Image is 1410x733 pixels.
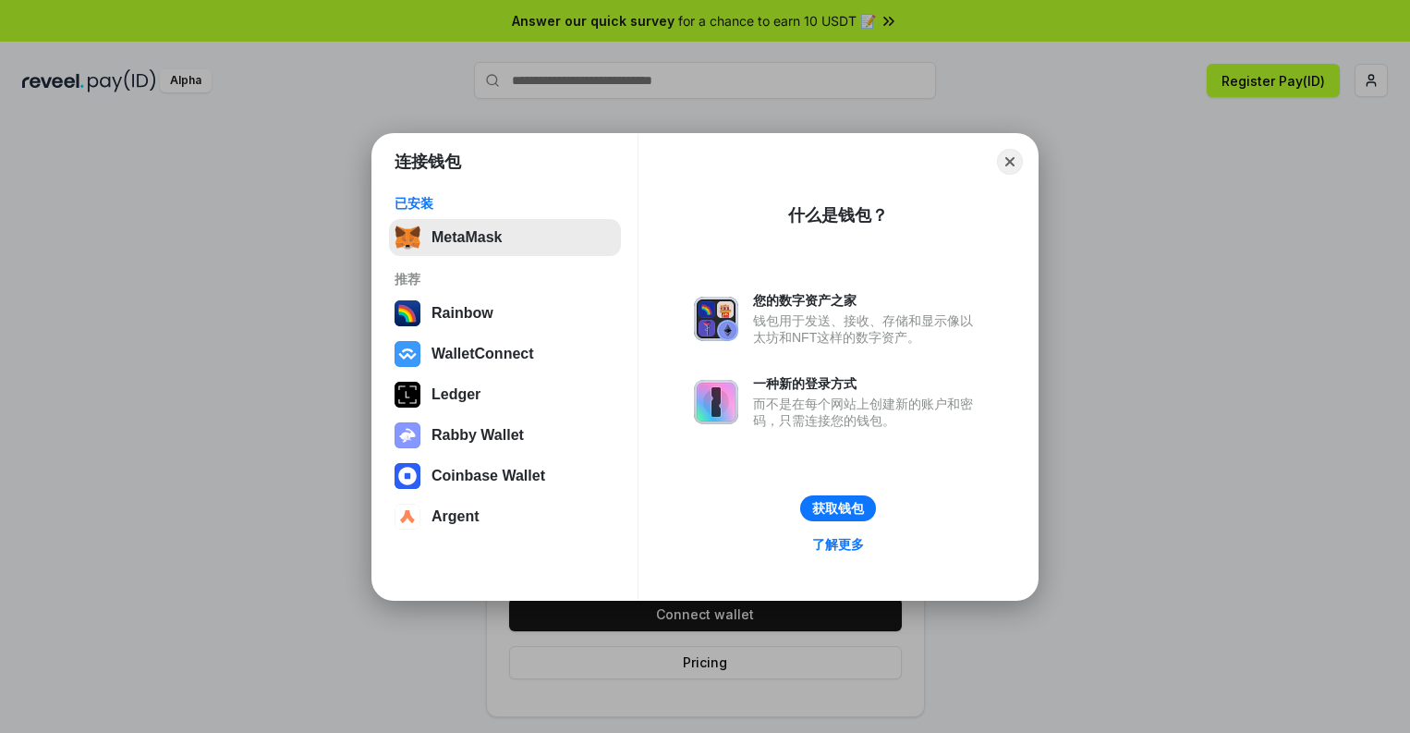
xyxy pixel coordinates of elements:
div: Rainbow [432,305,493,322]
img: svg+xml,%3Csvg%20width%3D%2228%22%20height%3D%2228%22%20viewBox%3D%220%200%2028%2028%22%20fill%3D... [395,504,420,530]
button: WalletConnect [389,336,621,373]
div: MetaMask [432,229,502,246]
div: Rabby Wallet [432,427,524,444]
div: 已安装 [395,195,615,212]
img: svg+xml,%3Csvg%20xmlns%3D%22http%3A%2F%2Fwww.w3.org%2F2000%2Fsvg%22%20fill%3D%22none%22%20viewBox... [395,422,420,448]
img: svg+xml,%3Csvg%20xmlns%3D%22http%3A%2F%2Fwww.w3.org%2F2000%2Fsvg%22%20fill%3D%22none%22%20viewBox... [694,297,738,341]
div: Coinbase Wallet [432,468,545,484]
button: Ledger [389,376,621,413]
button: Argent [389,498,621,535]
div: Ledger [432,386,480,403]
button: Coinbase Wallet [389,458,621,495]
button: Close [997,149,1023,175]
img: svg+xml,%3Csvg%20xmlns%3D%22http%3A%2F%2Fwww.w3.org%2F2000%2Fsvg%22%20width%3D%2228%22%20height%3... [395,382,420,408]
img: svg+xml,%3Csvg%20xmlns%3D%22http%3A%2F%2Fwww.w3.org%2F2000%2Fsvg%22%20fill%3D%22none%22%20viewBox... [694,380,738,424]
button: MetaMask [389,219,621,256]
img: svg+xml,%3Csvg%20width%3D%2228%22%20height%3D%2228%22%20viewBox%3D%220%200%2028%2028%22%20fill%3D... [395,341,420,367]
div: 而不是在每个网站上创建新的账户和密码，只需连接您的钱包。 [753,396,982,429]
div: 推荐 [395,271,615,287]
h1: 连接钱包 [395,151,461,173]
div: Argent [432,508,480,525]
div: 什么是钱包？ [788,204,888,226]
button: Rabby Wallet [389,417,621,454]
img: svg+xml,%3Csvg%20width%3D%2228%22%20height%3D%2228%22%20viewBox%3D%220%200%2028%2028%22%20fill%3D... [395,463,420,489]
div: 您的数字资产之家 [753,292,982,309]
div: 了解更多 [812,536,864,553]
a: 了解更多 [801,532,875,556]
div: WalletConnect [432,346,534,362]
div: 一种新的登录方式 [753,375,982,392]
img: svg+xml,%3Csvg%20width%3D%22120%22%20height%3D%22120%22%20viewBox%3D%220%200%20120%20120%22%20fil... [395,300,420,326]
button: 获取钱包 [800,495,876,521]
img: svg+xml,%3Csvg%20fill%3D%22none%22%20height%3D%2233%22%20viewBox%3D%220%200%2035%2033%22%20width%... [395,225,420,250]
div: 钱包用于发送、接收、存储和显示像以太坊和NFT这样的数字资产。 [753,312,982,346]
button: Rainbow [389,295,621,332]
div: 获取钱包 [812,500,864,517]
